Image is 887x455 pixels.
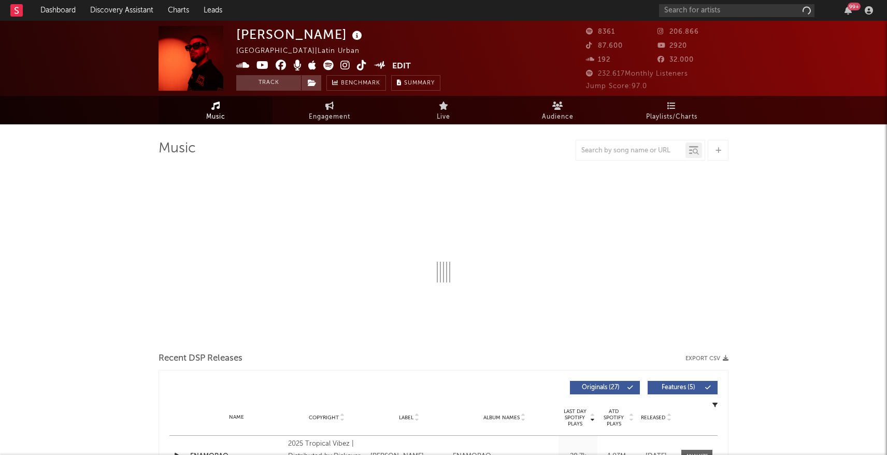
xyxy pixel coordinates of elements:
span: 232.617 Monthly Listeners [586,70,688,77]
span: Jump Score: 97.0 [586,83,647,90]
span: Music [206,111,225,123]
span: 192 [586,56,610,63]
a: Live [387,96,500,124]
button: Summary [391,75,440,91]
span: Album Names [483,415,520,421]
span: Benchmark [341,77,380,90]
input: Search for artists [659,4,814,17]
input: Search by song name or URL [576,147,685,155]
span: 32.000 [657,56,694,63]
button: 99+ [845,6,852,15]
span: Audience [542,111,574,123]
div: Name [190,414,283,421]
button: Track [236,75,301,91]
span: Recent DSP Releases [159,352,242,365]
span: 206.866 [657,29,699,35]
button: Originals(27) [570,381,640,394]
span: ATD Spotify Plays [600,408,627,427]
div: [PERSON_NAME] [236,26,365,43]
span: 87.600 [586,42,623,49]
div: [GEOGRAPHIC_DATA] | Latin Urban [236,45,371,58]
span: Last Day Spotify Plays [561,408,589,427]
a: Benchmark [326,75,386,91]
button: Export CSV [685,356,728,362]
span: Engagement [309,111,350,123]
button: Features(5) [648,381,718,394]
a: Playlists/Charts [614,96,728,124]
a: Audience [500,96,614,124]
a: Engagement [273,96,387,124]
span: Label [399,415,413,421]
span: Released [641,415,665,421]
span: 8361 [586,29,615,35]
button: Edit [392,60,411,73]
span: Originals ( 27 ) [577,385,624,391]
span: Copyright [309,415,339,421]
span: Features ( 5 ) [654,385,702,391]
span: 2920 [657,42,687,49]
div: 99 + [848,3,861,10]
a: Music [159,96,273,124]
span: Playlists/Charts [646,111,697,123]
span: Live [437,111,450,123]
span: Summary [404,80,435,86]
